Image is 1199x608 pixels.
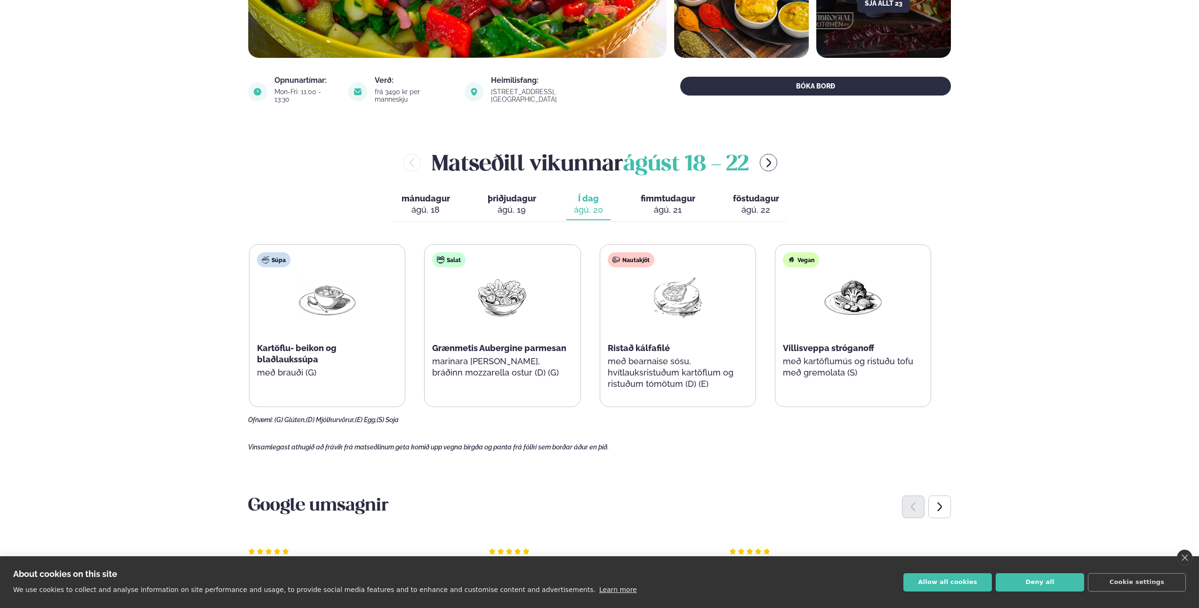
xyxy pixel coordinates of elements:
img: Vegan.svg [788,256,795,264]
img: image alt [248,82,267,101]
img: salad.svg [437,256,444,264]
button: Í dag ágú. 20 [566,189,611,220]
div: Previous slide [902,496,925,518]
span: Ofnæmi: [248,416,273,424]
button: Allow all cookies [903,573,992,592]
p: með bearnaise sósu, hvítlauksristuðum kartöflum og ristuðum tómötum (D) (E) [608,356,748,390]
span: (G) Glúten, [274,416,306,424]
h2: Matseðill vikunnar [432,147,748,178]
img: Lamb-Meat.png [648,275,708,319]
button: Deny all [996,573,1084,592]
p: marinara [PERSON_NAME], bráðinn mozzarella ostur (D) (G) [432,356,572,378]
span: Kartöflu- beikon og blaðlaukssúpa [257,343,337,364]
button: menu-btn-left [403,154,420,171]
span: þriðjudagur [488,193,536,203]
span: (S) Soja [377,416,399,424]
img: Salad.png [472,275,532,319]
button: fimmtudagur ágú. 21 [633,189,703,220]
h3: Google umsagnir [248,495,951,518]
span: Grænmetis Aubergine parmesan [432,343,566,353]
strong: About cookies on this site [13,569,117,579]
p: We use cookies to collect and analyse information on site performance and usage, to provide socia... [13,586,595,593]
div: Heimilisfang: [491,77,621,84]
button: þriðjudagur ágú. 19 [480,189,544,220]
span: Í dag [574,193,603,204]
img: image alt [348,82,367,101]
span: föstudagur [733,193,779,203]
span: (E) Egg, [355,416,377,424]
span: mánudagur [402,193,450,203]
span: (D) Mjólkurvörur, [306,416,355,424]
div: Verð: [375,77,453,84]
div: Opnunartímar: [274,77,337,84]
button: menu-btn-right [760,154,777,171]
button: BÓKA BORÐ [680,77,951,96]
span: Vinsamlegast athugið að frávik frá matseðlinum geta komið upp vegna birgða og panta frá fólki sem... [248,443,609,451]
p: með kartöflumús og ristuðu tofu með gremolata (S) [783,356,923,378]
img: soup.svg [262,256,269,264]
span: fimmtudagur [641,193,695,203]
div: [STREET_ADDRESS], [GEOGRAPHIC_DATA] [491,88,621,103]
div: Súpa [257,252,290,267]
img: beef.svg [612,256,620,264]
div: frá 3490 kr per manneskju [375,88,453,103]
div: ágú. 22 [733,204,779,216]
div: Nautakjöt [608,252,654,267]
span: Ristað kálfafilé [608,343,670,353]
div: ágú. 20 [574,204,603,216]
img: image alt [465,82,483,101]
a: Learn more [599,586,637,593]
img: Vegan.png [823,275,883,319]
div: Salat [432,252,466,267]
div: Vegan [783,252,819,267]
div: ágú. 18 [402,204,450,216]
a: link [491,94,621,105]
a: close [1177,550,1192,566]
p: með brauði (G) [257,367,397,378]
span: Villisveppa stróganoff [783,343,874,353]
span: ágúst 18 - 22 [623,154,748,175]
div: ágú. 19 [488,204,536,216]
button: föstudagur ágú. 22 [725,189,787,220]
div: Mon-Fri: 11:00 - 13:30 [274,88,337,103]
div: ágú. 21 [641,204,695,216]
div: Next slide [928,496,951,518]
button: mánudagur ágú. 18 [394,189,458,220]
button: Cookie settings [1088,573,1186,592]
img: Soup.png [297,275,357,319]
